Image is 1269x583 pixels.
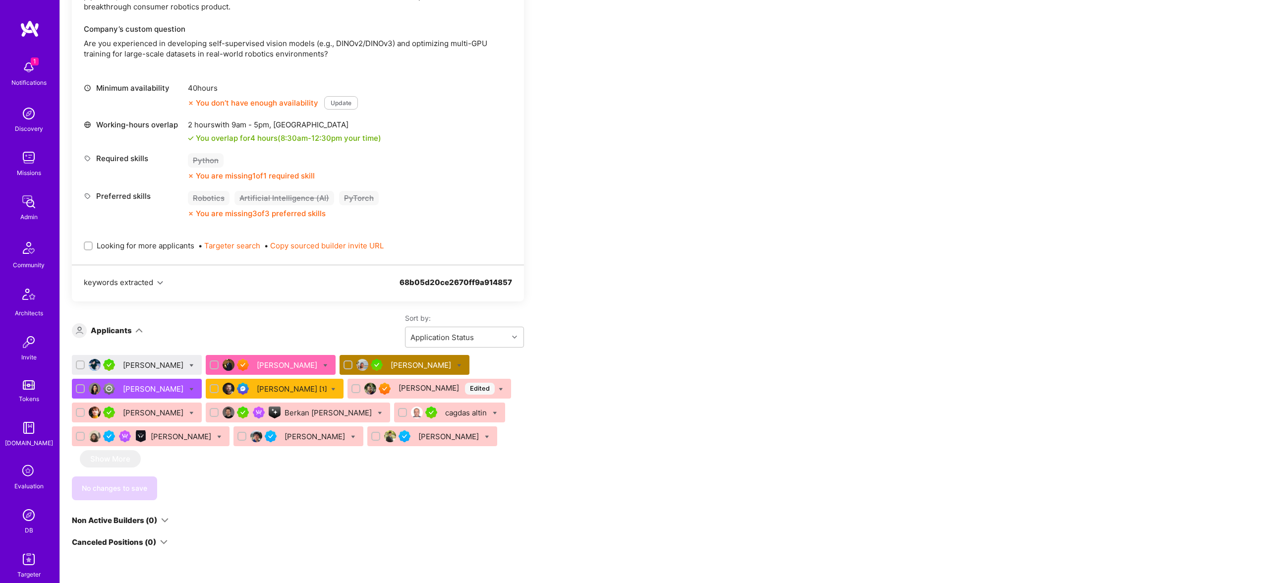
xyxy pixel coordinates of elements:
[14,481,44,491] div: Evaluation
[418,431,481,442] div: [PERSON_NAME]
[364,383,376,395] img: User Avatar
[250,430,262,442] img: User Avatar
[371,359,383,371] img: A.Teamer in Residence
[89,430,101,442] img: User Avatar
[188,135,194,141] i: icon Check
[188,100,194,106] i: icon CloseOrange
[103,359,115,371] img: A.Teamer in Residence
[356,359,368,371] img: User Avatar
[253,407,265,418] img: Been on Mission
[84,191,183,201] div: Preferred skills
[237,359,249,371] img: Exceptional A.Teamer
[223,359,234,371] img: User Avatar
[72,537,156,547] div: Canceled Positions (0)
[188,191,230,205] div: Robotics
[379,383,391,395] img: Exceptional A.Teamer
[188,211,194,217] i: icon CloseOrange
[399,383,495,395] div: [PERSON_NAME]
[188,173,194,179] i: icon CloseOrange
[19,192,39,212] img: admin teamwork
[331,387,336,392] i: Bulk Status Update
[84,83,183,93] div: Minimum availability
[89,359,101,371] img: User Avatar
[400,277,512,299] div: 68b05d20ce2670ff9a914857
[196,208,326,219] div: You are missing 3 of 3 preferred skills
[23,380,35,390] img: tokens
[135,430,147,442] img: AI Course Graduate
[151,431,213,442] div: [PERSON_NAME]
[17,284,41,308] img: Architects
[11,77,47,88] div: Notifications
[188,153,224,168] div: Python
[405,313,524,323] label: Sort by:
[217,435,222,439] i: Bulk Status Update
[5,438,53,448] div: [DOMAIN_NAME]
[445,408,489,418] div: cagdas altin
[188,83,358,93] div: 40 hours
[84,277,163,288] button: keywords extracted
[17,569,41,580] div: Targeter
[230,120,273,129] span: 9am - 5pm ,
[189,387,194,392] i: Bulk Status Update
[103,383,115,395] img: Limited Access
[84,38,512,59] p: Are you experienced in developing self-supervised vision models (e.g., DINOv2/DINOv3) and optimiz...
[351,435,355,439] i: Bulk Status Update
[19,549,39,569] img: Skill Targeter
[399,430,410,442] img: Vetted A.Teamer
[223,407,234,418] img: User Avatar
[198,240,260,251] span: •
[237,407,249,418] img: A.Teamer in Residence
[89,407,101,418] img: User Avatar
[19,394,39,404] div: Tokens
[17,236,41,260] img: Community
[196,171,315,181] div: You are missing 1 of 1 required skill
[97,240,194,251] span: Looking for more applicants
[281,133,342,143] span: 8:30am - 12:30pm
[339,191,379,205] div: PyTorch
[15,123,43,134] div: Discovery
[324,96,358,110] button: Update
[493,411,497,415] i: Bulk Status Update
[84,119,183,130] div: Working-hours overlap
[19,332,39,352] img: Invite
[84,153,183,164] div: Required skills
[84,192,91,200] i: icon Tag
[161,517,169,524] i: icon ArrowDown
[91,325,132,336] div: Applicants
[19,505,39,525] img: Admin Search
[465,383,495,395] div: Edited
[188,119,381,130] div: 2 hours with [GEOGRAPHIC_DATA]
[123,408,185,418] div: [PERSON_NAME]
[84,84,91,92] i: icon Clock
[13,260,45,270] div: Community
[485,435,489,439] i: Bulk Status Update
[25,525,33,535] div: DB
[410,332,474,343] div: Application Status
[196,133,381,143] div: You overlap for 4 hours ( your time)
[84,24,512,34] div: Company’s custom question
[84,155,91,162] i: icon Tag
[285,408,374,418] div: Berkan [PERSON_NAME]
[123,384,185,394] div: [PERSON_NAME]
[270,240,384,251] button: Copy sourced builder invite URL
[384,430,396,442] img: User Avatar
[319,384,327,394] sup: [1]
[234,191,334,205] div: Artificial Intelligence (AI)
[103,407,115,418] img: A.Teamer in Residence
[257,384,327,394] div: [PERSON_NAME]
[160,538,168,546] i: icon ArrowDown
[89,383,101,395] img: User Avatar
[157,280,163,286] i: icon Chevron
[499,387,503,392] i: Bulk Status Update
[189,411,194,415] i: Bulk Status Update
[457,363,461,368] i: Bulk Status Update
[378,411,382,415] i: Bulk Status Update
[103,430,115,442] img: Vetted A.Teamer
[19,58,39,77] img: bell
[80,450,141,467] button: Show More
[19,148,39,168] img: teamwork
[31,58,39,65] span: 1
[76,327,83,334] i: icon Applicant
[189,363,194,368] i: Bulk Status Update
[264,240,384,251] span: •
